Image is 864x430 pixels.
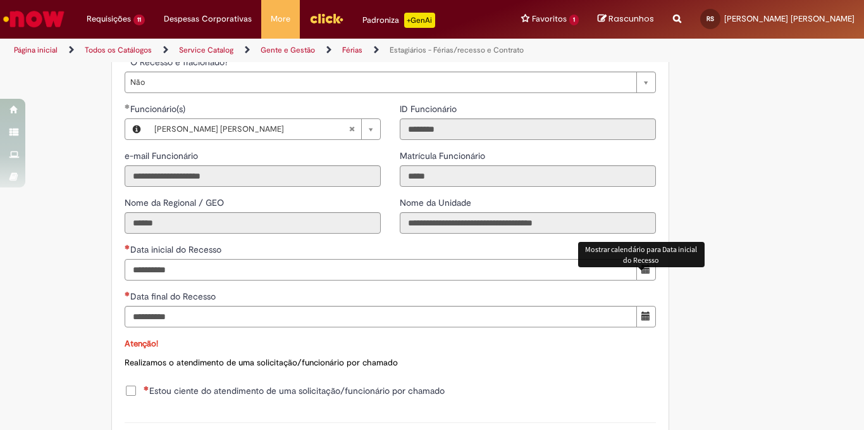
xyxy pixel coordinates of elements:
[400,197,474,208] span: Somente leitura - Nome da Unidade
[724,13,855,24] span: [PERSON_NAME] [PERSON_NAME]
[85,45,152,55] a: Todos os Catálogos
[309,9,343,28] img: click_logo_yellow_360x200.png
[154,119,349,139] span: [PERSON_NAME] [PERSON_NAME]
[125,119,148,139] button: Funcionário(s), Visualizar este registro Rafaela Lamounier Diniz Silva
[179,45,233,55] a: Service Catalog
[125,306,637,327] input: Data final do Recesso
[342,119,361,139] abbr: Limpar campo Funcionário(s)
[125,338,158,349] span: Atenção!
[130,72,630,92] span: Não
[608,13,654,25] span: Rascunhos
[164,13,252,25] span: Despesas Corporativas
[125,291,130,296] span: Necessários
[400,118,656,140] input: ID Funcionário
[125,150,201,161] span: Somente leitura - e-mail Funcionário
[125,259,637,281] input: Data inicial do Recesso
[125,104,130,109] span: Obrigatório Preenchido
[87,13,131,25] span: Requisições
[400,150,488,161] span: Somente leitura - Matrícula Funcionário
[125,165,381,187] input: e-mail Funcionário
[1,6,66,32] img: ServiceNow
[400,165,656,187] input: Matrícula Funcionário
[125,357,398,368] span: Realizamos o atendimento de uma solicitação/funcionário por chamado
[125,197,226,208] span: Somente leitura - Nome da Regional / GEO
[261,45,315,55] a: Gente e Gestão
[130,291,218,302] span: Data final do Recesso
[636,306,656,327] button: Mostrar calendário para Data final do Recesso
[569,15,579,25] span: 1
[362,13,435,28] div: Padroniza
[130,56,231,68] span: O Recesso é fracionado?
[130,244,224,255] span: Data inicial do Recesso
[148,119,380,139] a: [PERSON_NAME] [PERSON_NAME]Limpar campo Funcionário(s)
[271,13,290,25] span: More
[400,212,656,234] input: Nome da Unidade
[342,45,362,55] a: Férias
[390,45,524,55] a: Estagiários - Férias/recesso e Contrato
[598,13,654,25] a: Rascunhos
[144,384,445,397] span: Estou ciente do atendimento de uma solicitação/funcionário por chamado
[133,15,145,25] span: 11
[130,103,188,115] span: Necessários - Funcionário(s)
[532,13,567,25] span: Favoritos
[125,212,381,234] input: Nome da Regional / GEO
[9,39,567,62] ul: Trilhas de página
[144,386,149,391] span: Necessários
[707,15,714,23] span: RS
[400,103,459,115] span: Somente leitura - ID Funcionário
[578,242,705,267] div: Mostrar calendário para Data inicial do Recesso
[404,13,435,28] p: +GenAi
[125,244,130,250] span: Necessários
[14,45,58,55] a: Página inicial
